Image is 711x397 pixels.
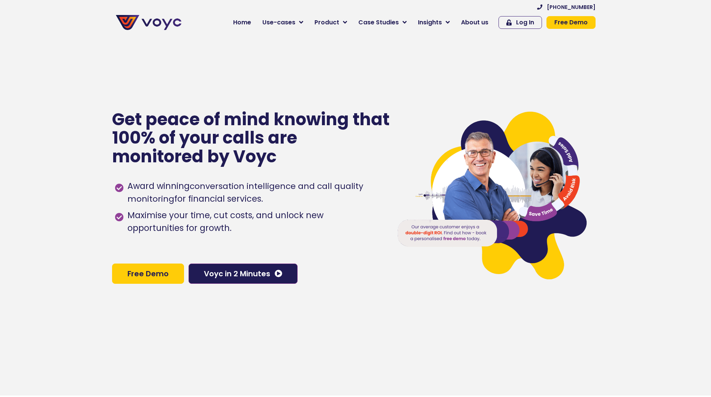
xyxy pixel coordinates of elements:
[498,16,542,29] a: Log In
[257,15,309,30] a: Use-cases
[126,180,382,205] span: Award winning for financial services.
[547,4,596,10] span: [PHONE_NUMBER]
[554,19,588,25] span: Free Demo
[204,270,270,277] span: Voyc in 2 Minutes
[537,4,596,10] a: [PHONE_NUMBER]
[353,15,412,30] a: Case Studies
[127,270,169,277] span: Free Demo
[189,264,298,284] a: Voyc in 2 Minutes
[418,18,442,27] span: Insights
[112,264,184,284] a: Free Demo
[412,15,455,30] a: Insights
[262,18,295,27] span: Use-cases
[233,18,251,27] span: Home
[546,16,596,29] a: Free Demo
[455,15,494,30] a: About us
[516,19,534,25] span: Log In
[127,180,363,205] h1: conversation intelligence and call quality monitoring
[461,18,488,27] span: About us
[314,18,339,27] span: Product
[112,110,391,166] p: Get peace of mind knowing that 100% of your calls are monitored by Voyc
[309,15,353,30] a: Product
[228,15,257,30] a: Home
[358,18,399,27] span: Case Studies
[116,15,181,30] img: voyc-full-logo
[126,209,382,235] span: Maximise your time, cut costs, and unlock new opportunities for growth.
